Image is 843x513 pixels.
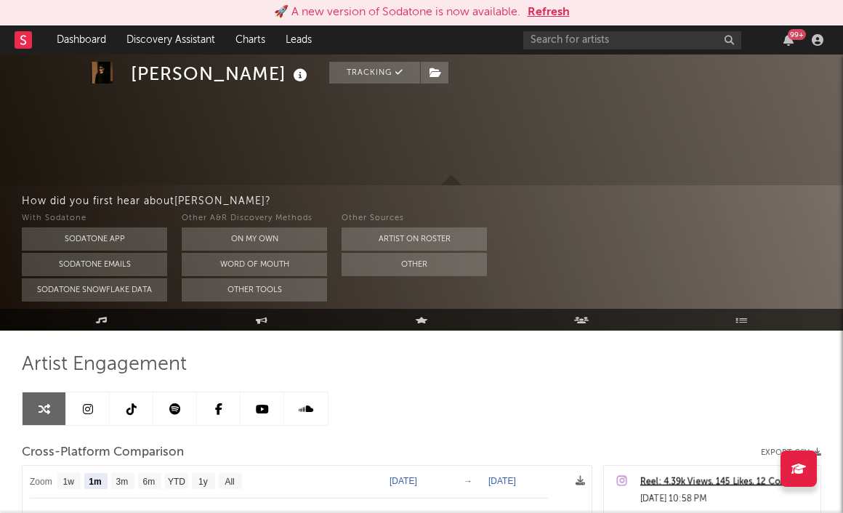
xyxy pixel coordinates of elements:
button: Export CSV [761,448,821,457]
button: Other Tools [182,278,327,302]
button: Refresh [528,4,570,21]
a: Charts [225,25,275,54]
button: Sodatone Emails [22,253,167,276]
div: Other Sources [342,210,487,227]
a: Leads [275,25,322,54]
button: Sodatone App [22,227,167,251]
div: [PERSON_NAME] [131,62,311,86]
span: Cross-Platform Comparison [22,444,184,461]
a: Discovery Assistant [116,25,225,54]
text: [DATE] [488,476,516,486]
text: Zoom [30,477,52,487]
div: How did you first hear about [PERSON_NAME] ? [22,193,843,210]
text: All [225,477,234,487]
button: Tracking [329,62,420,84]
a: Reel: 4.39k Views, 145 Likes, 12 Comments [640,473,813,490]
button: Sodatone Snowflake Data [22,278,167,302]
a: Dashboard [47,25,116,54]
div: 99 + [788,29,806,40]
span: Artist Engagement [22,356,187,373]
div: [DATE] 10:58 PM [640,490,813,508]
input: Search for artists [523,31,741,49]
text: YTD [168,477,185,487]
text: 1y [198,477,208,487]
text: 6m [143,477,156,487]
div: With Sodatone [22,210,167,227]
text: 1m [89,477,101,487]
button: 99+ [783,34,794,46]
text: 1w [63,477,75,487]
text: [DATE] [390,476,417,486]
button: On My Own [182,227,327,251]
button: Word Of Mouth [182,253,327,276]
div: 🚀 A new version of Sodatone is now available. [274,4,520,21]
text: 3m [116,477,129,487]
div: Other A&R Discovery Methods [182,210,327,227]
button: Other [342,253,487,276]
text: → [464,476,472,486]
button: Artist on Roster [342,227,487,251]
